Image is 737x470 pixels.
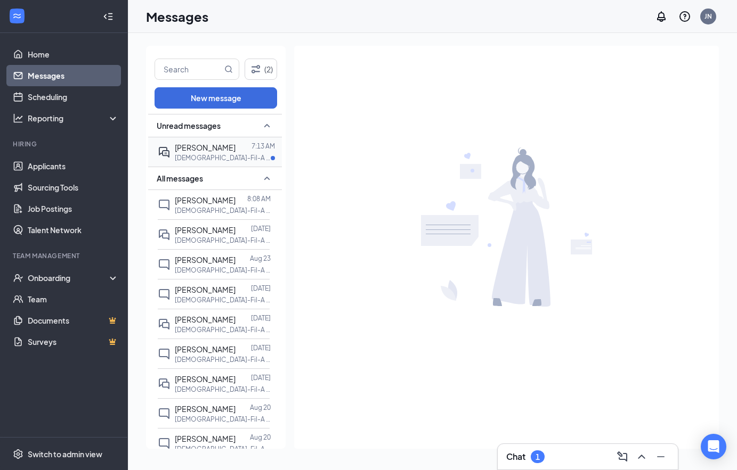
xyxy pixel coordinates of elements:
[506,451,525,463] h3: Chat
[12,11,22,21] svg: WorkstreamLogo
[175,295,271,304] p: [DEMOGRAPHIC_DATA]-Fil-A West Asheville Cashier at [GEOGRAPHIC_DATA]
[175,266,271,275] p: [DEMOGRAPHIC_DATA]-Fil-A West Asheville Cashier at [GEOGRAPHIC_DATA]
[28,288,119,310] a: Team
[245,59,277,80] button: Filter (2)
[13,251,117,260] div: Team Management
[146,7,208,26] h1: Messages
[157,120,221,131] span: Unread messages
[28,177,119,198] a: Sourcing Tools
[28,198,119,219] a: Job Postings
[158,407,171,420] svg: ChatInactive
[247,194,271,203] p: 8:08 AM
[652,448,669,465] button: Minimize
[157,173,203,184] span: All messages
[28,65,119,86] a: Messages
[28,331,119,352] a: SurveysCrown
[224,65,233,73] svg: MagnifyingGlass
[175,236,271,245] p: [DEMOGRAPHIC_DATA]-Fil-A West Asheville Cashier at [GEOGRAPHIC_DATA]
[158,348,171,360] svg: ChatInactive
[251,373,271,382] p: [DATE]
[261,119,273,132] svg: SmallChevronUp
[654,450,667,463] svg: Minimize
[616,450,629,463] svg: ComposeMessage
[704,12,712,21] div: JN
[175,374,236,384] span: [PERSON_NAME]
[158,258,171,271] svg: ChatInactive
[158,437,171,450] svg: ChatInactive
[175,344,236,354] span: [PERSON_NAME]
[261,172,273,185] svg: SmallChevronUp
[633,448,650,465] button: ChevronUp
[175,355,271,364] p: [DEMOGRAPHIC_DATA]-Fil-A [GEOGRAPHIC_DATA] Full-Time Team Member at [GEOGRAPHIC_DATA]
[655,10,668,23] svg: Notifications
[158,318,171,331] svg: DoubleChat
[158,146,171,159] svg: ActiveDoubleChat
[28,155,119,177] a: Applicants
[175,444,271,453] p: [DEMOGRAPHIC_DATA]-Fil-A [GEOGRAPHIC_DATA] Full-Time Team Member at [GEOGRAPHIC_DATA]
[175,206,271,215] p: [DEMOGRAPHIC_DATA]-Fil-A West Asheville Cashier at [GEOGRAPHIC_DATA]
[175,255,236,265] span: [PERSON_NAME]
[252,142,275,151] p: 7:13 AM
[701,434,726,459] div: Open Intercom Messenger
[158,199,171,211] svg: ChatInactive
[158,228,171,241] svg: DoubleChat
[678,10,691,23] svg: QuestionInfo
[175,415,271,424] p: [DEMOGRAPHIC_DATA]-Fil-A [GEOGRAPHIC_DATA] Full-Time Team Member at [GEOGRAPHIC_DATA]
[614,448,631,465] button: ComposeMessage
[250,433,271,442] p: Aug 20
[175,325,271,334] p: [DEMOGRAPHIC_DATA]-Fil-A West Asheville Cashier at [GEOGRAPHIC_DATA]
[28,449,102,459] div: Switch to admin view
[251,224,271,233] p: [DATE]
[155,59,222,79] input: Search
[251,284,271,293] p: [DATE]
[13,139,117,149] div: Hiring
[28,273,110,283] div: Onboarding
[536,452,540,461] div: 1
[13,113,23,123] svg: Analysis
[175,143,236,152] span: [PERSON_NAME]
[175,285,236,294] span: [PERSON_NAME]
[28,86,119,108] a: Scheduling
[175,385,271,394] p: [DEMOGRAPHIC_DATA]-Fil-A West Asheville Cashier at [GEOGRAPHIC_DATA]
[635,450,648,463] svg: ChevronUp
[158,288,171,301] svg: ChatInactive
[175,404,236,414] span: [PERSON_NAME]
[155,87,277,109] button: New message
[13,449,23,459] svg: Settings
[28,219,119,241] a: Talent Network
[13,273,23,283] svg: UserCheck
[175,195,236,205] span: [PERSON_NAME]
[251,343,271,352] p: [DATE]
[250,403,271,412] p: Aug 20
[251,314,271,323] p: [DATE]
[28,113,119,123] div: Reporting
[249,63,262,76] svg: Filter
[250,254,271,263] p: Aug 23
[28,44,119,65] a: Home
[28,310,119,331] a: DocumentsCrown
[175,225,236,235] span: [PERSON_NAME]
[175,315,236,324] span: [PERSON_NAME]
[103,11,114,22] svg: Collapse
[158,377,171,390] svg: DoubleChat
[175,153,271,162] p: [DEMOGRAPHIC_DATA]-Fil-A West Asheville Cashier at [GEOGRAPHIC_DATA]
[175,434,236,443] span: [PERSON_NAME]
